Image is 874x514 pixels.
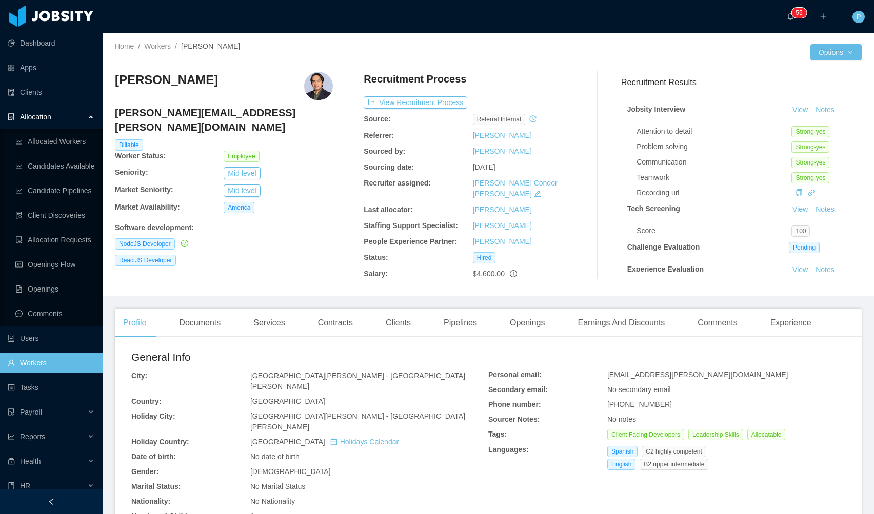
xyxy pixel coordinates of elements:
span: Strong-yes [791,126,829,137]
b: Salary: [364,270,388,278]
i: icon: history [529,115,537,122]
span: [PERSON_NAME] [181,42,240,50]
div: Earnings And Discounts [569,309,673,337]
span: Hired [473,252,496,263]
span: English [607,459,635,470]
button: Mid level [224,184,260,197]
span: ReactJS Developer [115,255,176,266]
p: 5 [799,8,803,18]
div: Teamwork [637,172,791,183]
span: No secondary email [607,385,671,394]
a: Home [115,42,134,50]
span: Client Facing Developers [607,429,684,440]
i: icon: medicine-box [8,458,15,465]
b: Holiday City: [131,412,175,420]
button: icon: exportView Recruitment Process [364,96,467,109]
div: Contracts [310,309,361,337]
b: Market Seniority: [115,186,173,194]
span: [GEOGRAPHIC_DATA][PERSON_NAME] - [GEOGRAPHIC_DATA][PERSON_NAME] [250,412,465,431]
span: P [856,11,861,23]
a: View [789,106,811,114]
b: Tags: [488,430,507,438]
b: Languages: [488,445,529,454]
span: C2 highly competent [642,446,706,457]
span: No Marital Status [250,482,305,490]
a: icon: idcardOpenings Flow [15,254,94,275]
a: icon: messageComments [15,303,94,324]
b: Recruiter assigned: [364,179,431,187]
h4: [PERSON_NAME][EMAIL_ADDRESS][PERSON_NAME][DOMAIN_NAME] [115,106,333,134]
a: icon: line-chartAllocated Workers [15,131,94,152]
b: Status: [364,253,388,261]
a: icon: link [808,189,815,197]
a: [PERSON_NAME] [473,147,532,155]
h2: General Info [131,349,488,365]
b: Date of birth: [131,453,176,461]
span: / [175,42,177,50]
i: icon: calendar [330,438,337,445]
div: Score [637,225,791,236]
a: icon: file-doneAllocation Requests [15,230,94,250]
span: Strong-yes [791,157,829,168]
span: Allocatable [747,429,786,440]
span: $4,600.00 [473,270,505,278]
span: Strong-yes [791,141,829,153]
span: No notes [607,415,636,423]
span: B2 upper intermediate [640,459,708,470]
i: icon: book [8,482,15,489]
div: Services [245,309,293,337]
i: icon: solution [8,113,15,120]
span: [DATE] [473,163,495,171]
b: Last allocator: [364,205,413,214]
b: Personal email: [488,371,542,379]
b: Software development : [115,223,194,232]
a: Workers [144,42,171,50]
button: Optionsicon: down [810,44,862,60]
b: People Experience Partner: [364,237,457,245]
a: [PERSON_NAME] [473,131,532,139]
b: Worker Status: [115,152,166,160]
button: Notes [811,203,839,216]
b: Nationality: [131,497,170,505]
a: icon: file-textOpenings [15,279,94,299]
i: icon: check-circle [181,240,188,247]
i: icon: edit [534,190,541,197]
div: Profile [115,309,154,337]
span: HR [20,482,30,490]
b: Phone number: [488,400,541,408]
span: America [224,202,254,213]
span: [GEOGRAPHIC_DATA][PERSON_NAME] - [GEOGRAPHIC_DATA][PERSON_NAME] [250,372,465,390]
a: icon: exportView Recruitment Process [364,98,467,107]
b: Referrer: [364,131,394,139]
div: Comments [689,309,745,337]
b: Secondary email: [488,385,548,394]
b: Marital Status: [131,482,181,490]
span: Allocation [20,113,51,121]
span: Spanish [607,446,638,457]
a: icon: file-searchClient Discoveries [15,205,94,225]
h3: Recruitment Results [621,76,862,89]
a: icon: userWorkers [8,353,94,373]
span: No Nationality [250,497,295,505]
button: Mid level [224,167,260,179]
h4: Recruitment Process [364,72,466,86]
strong: Tech Screening [627,204,680,213]
a: [PERSON_NAME] Cóndor [PERSON_NAME] [473,179,558,198]
div: Attention to detail [637,126,791,137]
b: Holiday Country: [131,438,189,446]
b: Sourced by: [364,147,405,155]
i: icon: file-protect [8,408,15,416]
span: info-circle [510,270,517,277]
i: icon: plus [820,13,827,20]
strong: Challenge Evaluation [627,243,700,251]
div: Recording url [637,188,791,198]
span: Pending [789,242,820,253]
strong: Jobsity Interview [627,105,686,113]
a: icon: line-chartCandidates Available [15,156,94,176]
span: Billable [115,139,143,151]
a: icon: auditClients [8,82,94,102]
b: Seniority: [115,168,148,176]
h3: [PERSON_NAME] [115,72,218,88]
span: NodeJS Developer [115,238,175,250]
b: Sourcing date: [364,163,414,171]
